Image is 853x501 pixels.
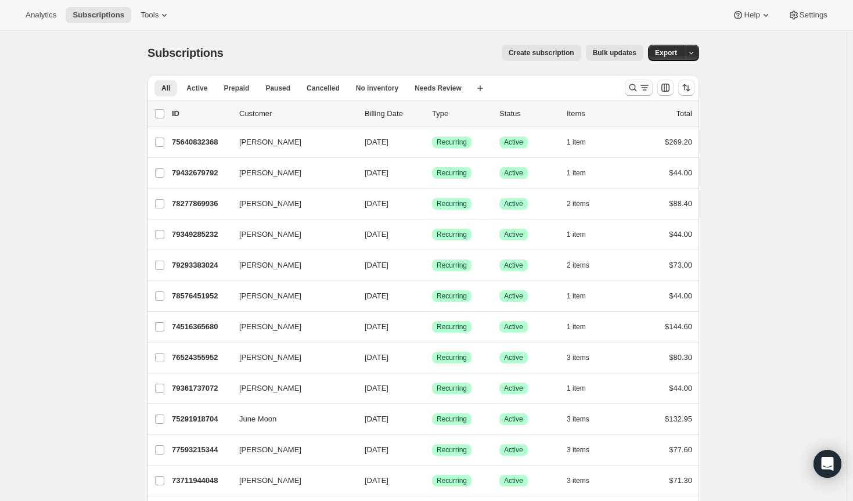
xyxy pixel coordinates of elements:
[172,475,230,486] p: 73711944048
[567,230,586,239] span: 1 item
[365,384,388,392] span: [DATE]
[504,322,523,331] span: Active
[26,10,56,20] span: Analytics
[437,384,467,393] span: Recurring
[504,230,523,239] span: Active
[567,322,586,331] span: 1 item
[437,261,467,270] span: Recurring
[437,168,467,178] span: Recurring
[504,384,523,393] span: Active
[504,168,523,178] span: Active
[669,476,692,485] span: $71.30
[172,288,692,304] div: 78576451952[PERSON_NAME][DATE]SuccessRecurringSuccessActive1 item$44.00
[365,322,388,331] span: [DATE]
[567,288,599,304] button: 1 item
[232,256,348,275] button: [PERSON_NAME]
[676,108,692,120] p: Total
[800,10,827,20] span: Settings
[437,230,467,239] span: Recurring
[172,442,692,458] div: 77593215344[PERSON_NAME][DATE]SuccessRecurringSuccessActive3 items$77.60
[669,353,692,362] span: $80.30
[365,168,388,177] span: [DATE]
[499,108,557,120] p: Status
[669,168,692,177] span: $44.00
[437,199,467,208] span: Recurring
[365,415,388,423] span: [DATE]
[567,476,589,485] span: 3 items
[365,230,388,239] span: [DATE]
[265,84,290,93] span: Paused
[232,287,348,305] button: [PERSON_NAME]
[504,199,523,208] span: Active
[232,348,348,367] button: [PERSON_NAME]
[232,133,348,152] button: [PERSON_NAME]
[504,415,523,424] span: Active
[172,196,692,212] div: 78277869936[PERSON_NAME][DATE]SuccessRecurringSuccessActive2 items$88.40
[744,10,760,20] span: Help
[172,198,230,210] p: 78277869936
[432,108,490,120] div: Type
[669,199,692,208] span: $88.40
[239,167,301,179] span: [PERSON_NAME]
[567,380,599,397] button: 1 item
[19,7,63,23] button: Analytics
[239,352,301,363] span: [PERSON_NAME]
[669,291,692,300] span: $44.00
[365,138,388,146] span: [DATE]
[437,445,467,455] span: Recurring
[678,80,694,96] button: Sort the results
[504,138,523,147] span: Active
[186,84,207,93] span: Active
[567,411,602,427] button: 3 items
[239,108,355,120] p: Customer
[567,261,589,270] span: 2 items
[437,322,467,331] span: Recurring
[161,84,170,93] span: All
[669,384,692,392] span: $44.00
[567,291,586,301] span: 1 item
[665,322,692,331] span: $144.60
[567,108,625,120] div: Items
[504,476,523,485] span: Active
[567,134,599,150] button: 1 item
[239,290,301,302] span: [PERSON_NAME]
[172,136,230,148] p: 75640832368
[172,229,230,240] p: 79349285232
[437,291,467,301] span: Recurring
[172,321,230,333] p: 74516365680
[567,349,602,366] button: 3 items
[232,164,348,182] button: [PERSON_NAME]
[239,259,301,271] span: [PERSON_NAME]
[232,441,348,459] button: [PERSON_NAME]
[781,7,834,23] button: Settings
[365,353,388,362] span: [DATE]
[657,80,674,96] button: Customize table column order and visibility
[239,475,301,486] span: [PERSON_NAME]
[232,318,348,336] button: [PERSON_NAME]
[172,411,692,427] div: 75291918704June Moon[DATE]SuccessRecurringSuccessActive3 items$132.95
[567,226,599,243] button: 1 item
[648,45,684,61] button: Export
[232,194,348,213] button: [PERSON_NAME]
[239,198,301,210] span: [PERSON_NAME]
[669,445,692,454] span: $77.60
[232,225,348,244] button: [PERSON_NAME]
[307,84,340,93] span: Cancelled
[172,319,692,335] div: 74516365680[PERSON_NAME][DATE]SuccessRecurringSuccessActive1 item$144.60
[172,226,692,243] div: 79349285232[PERSON_NAME][DATE]SuccessRecurringSuccessActive1 item$44.00
[814,450,841,478] div: Open Intercom Messenger
[172,257,692,273] div: 79293383024[PERSON_NAME][DATE]SuccessRecurringSuccessActive2 items$73.00
[239,444,301,456] span: [PERSON_NAME]
[437,415,467,424] span: Recurring
[567,415,589,424] span: 3 items
[365,445,388,454] span: [DATE]
[172,259,230,271] p: 79293383024
[567,353,589,362] span: 3 items
[73,10,124,20] span: Subscriptions
[437,138,467,147] span: Recurring
[415,84,462,93] span: Needs Review
[504,261,523,270] span: Active
[356,84,398,93] span: No inventory
[232,471,348,490] button: [PERSON_NAME]
[66,7,131,23] button: Subscriptions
